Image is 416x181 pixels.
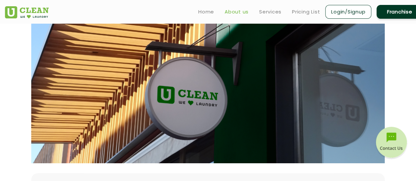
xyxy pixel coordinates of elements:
a: Services [259,8,281,16]
a: Pricing List [292,8,320,16]
img: UClean Laundry and Dry Cleaning [5,6,49,18]
img: contact-btn [375,127,408,160]
a: Home [198,8,214,16]
a: About us [225,8,249,16]
a: Login/Signup [325,5,371,19]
